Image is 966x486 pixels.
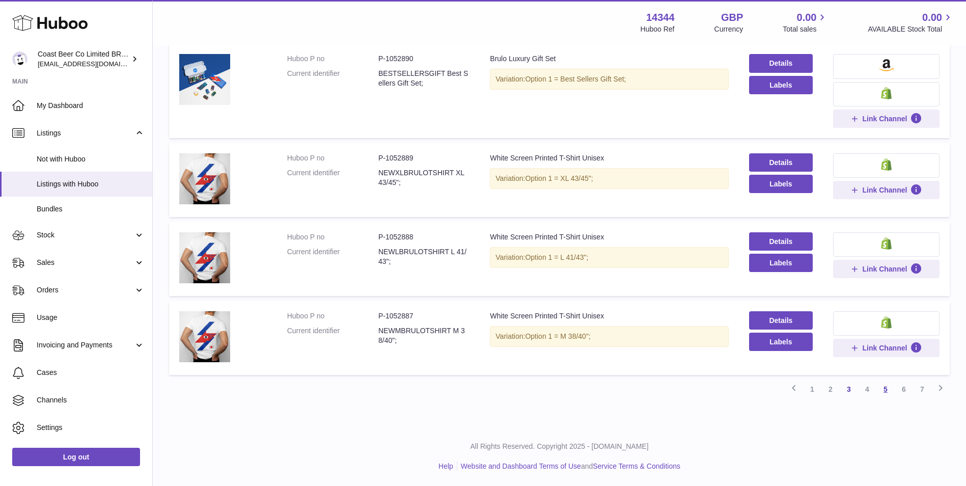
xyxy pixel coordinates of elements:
[287,168,378,187] dt: Current identifier
[287,54,378,64] dt: Huboo P no
[749,54,813,72] a: Details
[490,168,729,189] div: Variation:
[868,24,954,34] span: AVAILABLE Stock Total
[12,448,140,466] a: Log out
[593,462,680,470] a: Service Terms & Conditions
[490,54,729,64] div: Brulo Luxury Gift Set
[797,11,817,24] span: 0.00
[12,51,27,67] img: internalAdmin-14344@internal.huboo.com
[833,110,940,128] button: Link Channel
[749,153,813,172] a: Details
[438,462,453,470] a: Help
[833,181,940,199] button: Link Channel
[378,153,470,163] dd: P-1052889
[749,333,813,351] button: Labels
[38,60,150,68] span: [EMAIL_ADDRESS][DOMAIN_NAME]
[37,395,145,405] span: Channels
[783,11,828,34] a: 0.00 Total sales
[749,175,813,193] button: Labels
[862,114,907,123] span: Link Channel
[37,423,145,433] span: Settings
[378,54,470,64] dd: P-1052890
[714,24,743,34] div: Currency
[895,380,913,398] a: 6
[876,380,895,398] a: 5
[179,54,230,105] img: Brulo Luxury Gift Set
[161,442,958,451] p: All Rights Reserved. Copyright 2025 - [DOMAIN_NAME]
[179,153,230,204] img: White Screen Printed T-Shirt Unisex
[287,247,378,266] dt: Current identifier
[881,87,892,99] img: shopify-small.png
[378,311,470,321] dd: P-1052887
[37,230,134,240] span: Stock
[525,253,588,261] span: Option 1 = L 41/43";
[37,154,145,164] span: Not with Huboo
[37,101,145,111] span: My Dashboard
[803,380,821,398] a: 1
[749,76,813,94] button: Labels
[922,11,942,24] span: 0.00
[37,368,145,377] span: Cases
[833,339,940,357] button: Link Channel
[457,462,680,471] li: and
[37,285,134,295] span: Orders
[37,204,145,214] span: Bundles
[749,254,813,272] button: Labels
[862,264,907,274] span: Link Channel
[862,185,907,195] span: Link Channel
[461,462,581,470] a: Website and Dashboard Terms of Use
[881,237,892,250] img: shopify-small.png
[525,75,626,83] span: Option 1 = Best Sellers Gift Set;
[525,174,593,182] span: Option 1 = XL 43/45";
[868,11,954,34] a: 0.00 AVAILABLE Stock Total
[490,326,729,347] div: Variation:
[37,340,134,350] span: Invoicing and Payments
[490,69,729,90] div: Variation:
[833,260,940,278] button: Link Channel
[287,232,378,242] dt: Huboo P no
[881,158,892,171] img: shopify-small.png
[378,247,470,266] dd: NEWLBRULOTSHIRT L 41/43";
[179,311,230,362] img: White Screen Printed T-Shirt Unisex
[37,258,134,267] span: Sales
[490,153,729,163] div: White Screen Printed T-Shirt Unisex
[646,11,675,24] strong: 14344
[287,69,378,88] dt: Current identifier
[840,380,858,398] a: 3
[287,326,378,345] dt: Current identifier
[749,311,813,330] a: Details
[287,153,378,163] dt: Huboo P no
[378,168,470,187] dd: NEWXLBRULOTSHIRT XL 43/45";
[879,59,894,71] img: amazon-small.png
[490,247,729,268] div: Variation:
[881,316,892,329] img: shopify-small.png
[378,69,470,88] dd: BESTSELLERSGIFT Best Sellers Gift Set;
[37,179,145,189] span: Listings with Huboo
[378,232,470,242] dd: P-1052888
[858,380,876,398] a: 4
[490,311,729,321] div: White Screen Printed T-Shirt Unisex
[37,313,145,322] span: Usage
[783,24,828,34] span: Total sales
[490,232,729,242] div: White Screen Printed T-Shirt Unisex
[525,332,590,340] span: Option 1 = M 38/40";
[749,232,813,251] a: Details
[179,232,230,283] img: White Screen Printed T-Shirt Unisex
[862,343,907,353] span: Link Channel
[378,326,470,345] dd: NEWMBRULOTSHIRT M 38/40";
[287,311,378,321] dt: Huboo P no
[913,380,931,398] a: 7
[641,24,675,34] div: Huboo Ref
[721,11,743,24] strong: GBP
[38,49,129,69] div: Coast Beer Co Limited BRULO
[821,380,840,398] a: 2
[37,128,134,138] span: Listings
